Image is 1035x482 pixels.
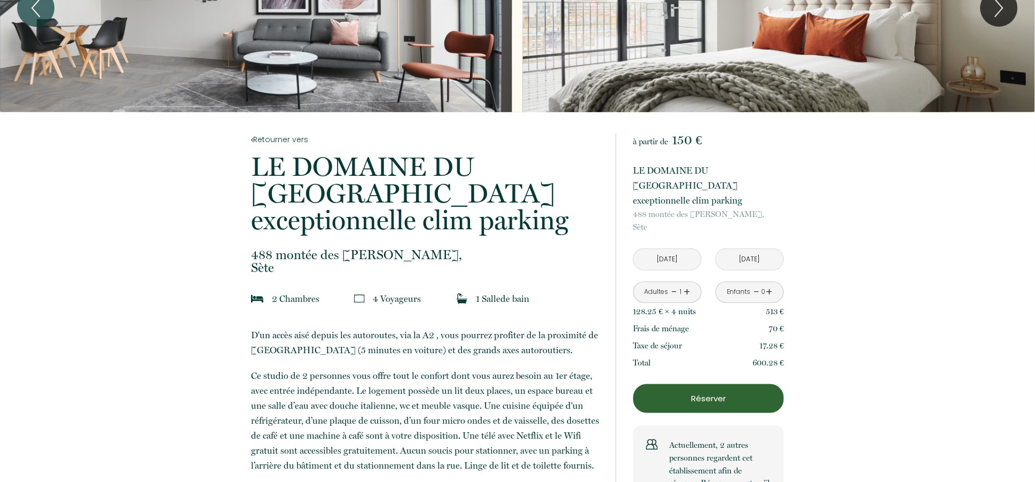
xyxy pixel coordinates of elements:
iframe: Chat [990,434,1027,474]
input: Départ [716,249,783,270]
input: Arrivée [634,249,701,270]
button: Réserver [633,384,784,413]
p: Réserver [637,392,780,405]
a: + [766,284,773,300]
a: + [684,284,691,300]
p: LE DOMAINE DU [GEOGRAPHIC_DATA] exceptionnelle clim parking [251,153,601,234]
p: 70 € [769,322,784,335]
img: guests [354,293,365,304]
p: 17.28 € [759,339,784,352]
p: LE DOMAINE DU [GEOGRAPHIC_DATA] exceptionnelle clim parking [633,163,784,208]
span: s [316,293,319,304]
p: 600.28 € [752,356,784,369]
a: - [754,284,760,300]
span: 488 montée des [PERSON_NAME], [633,208,784,221]
span: s [693,307,696,316]
span: s [418,293,421,304]
p: Ce studio de 2 personnes vous offre tout le confort dont vous aurez besoin au 1er étage, avec ent... [251,368,601,473]
p: 2 Chambre [272,291,319,306]
p: 513 € [766,305,784,318]
a: Retourner vers [251,134,601,145]
div: Adultes [645,287,669,297]
div: Enfants [727,287,751,297]
a: - [672,284,678,300]
p: 1 Salle de bain [476,291,529,306]
img: users [646,439,658,450]
div: 1 [678,287,684,297]
p: 4 Voyageur [373,291,421,306]
div: 0 [761,287,766,297]
span: 488 montée des [PERSON_NAME], [251,248,601,261]
p: Sète [251,248,601,274]
p: D'un accès aisé depuis les autoroutes, via la A2 , vous pourrez profiter de la proximité de [GEOG... [251,328,601,357]
span: à partir de [633,137,669,146]
p: Taxe de séjour [633,339,683,352]
p: Sète [633,208,784,234]
p: Frais de ménage [633,322,689,335]
span: 150 € [672,133,702,147]
p: Total [633,356,651,369]
p: 128.25 € × 4 nuit [633,305,696,318]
